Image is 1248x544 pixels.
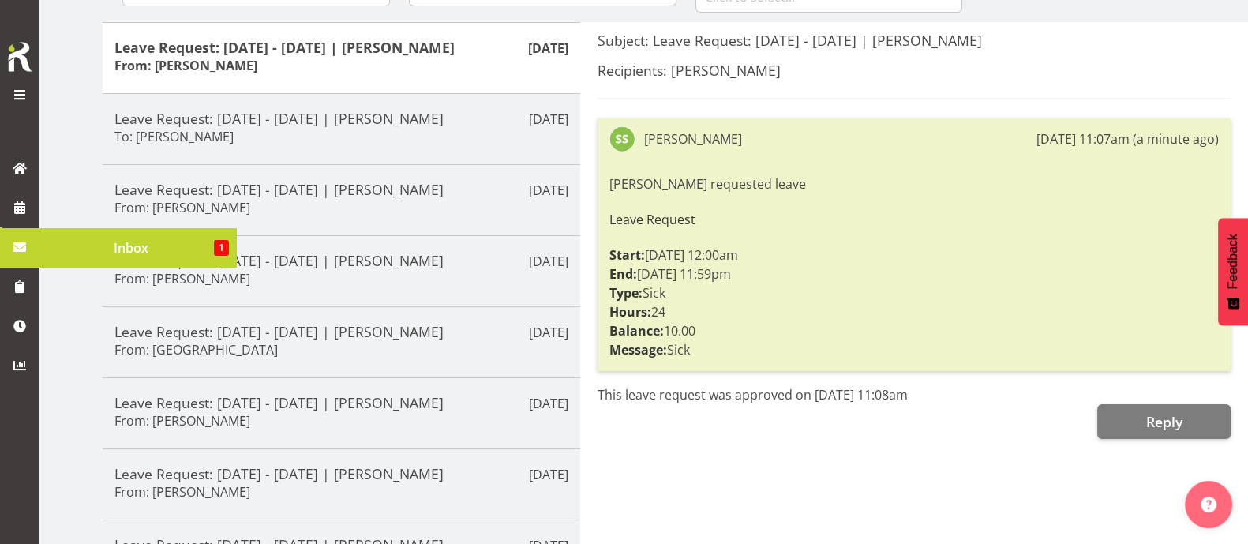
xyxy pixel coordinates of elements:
[114,394,568,411] h5: Leave Request: [DATE] - [DATE] | [PERSON_NAME]
[529,181,568,200] p: [DATE]
[609,341,667,358] strong: Message:
[114,271,250,287] h6: From: [PERSON_NAME]
[114,200,250,216] h6: From: [PERSON_NAME]
[529,110,568,129] p: [DATE]
[529,394,568,413] p: [DATE]
[1036,129,1219,148] div: [DATE] 11:07am (a minute ago)
[609,303,651,321] strong: Hours:
[114,129,234,144] h6: To: [PERSON_NAME]
[1201,497,1216,512] img: help-xxl-2.png
[114,484,250,500] h6: From: [PERSON_NAME]
[598,62,1231,79] h5: Recipients: [PERSON_NAME]
[609,126,635,152] img: sivanila-sapati8639.jpg
[609,171,1219,363] div: [PERSON_NAME] requested leave [DATE] 12:00am [DATE] 11:59pm Sick 24 10.00 Sick
[114,58,257,73] h6: From: [PERSON_NAME]
[114,465,568,482] h5: Leave Request: [DATE] - [DATE] | [PERSON_NAME]
[1097,404,1231,439] button: Reply
[529,323,568,342] p: [DATE]
[39,228,237,268] a: Inbox
[528,39,568,58] p: [DATE]
[1218,218,1248,325] button: Feedback - Show survey
[114,342,278,358] h6: From: [GEOGRAPHIC_DATA]
[4,39,36,74] img: Rosterit icon logo
[114,413,250,429] h6: From: [PERSON_NAME]
[609,265,637,283] strong: End:
[1226,234,1240,289] span: Feedback
[529,252,568,271] p: [DATE]
[1145,412,1182,431] span: Reply
[114,110,568,127] h5: Leave Request: [DATE] - [DATE] | [PERSON_NAME]
[644,129,742,148] div: [PERSON_NAME]
[114,252,568,269] h5: Leave Request: [DATE] - [DATE] | [PERSON_NAME]
[598,386,908,403] span: This leave request was approved on [DATE] 11:08am
[598,32,1231,49] h5: Subject: Leave Request: [DATE] - [DATE] | [PERSON_NAME]
[47,236,214,260] span: Inbox
[609,284,643,302] strong: Type:
[114,181,568,198] h5: Leave Request: [DATE] - [DATE] | [PERSON_NAME]
[114,39,568,56] h5: Leave Request: [DATE] - [DATE] | [PERSON_NAME]
[609,212,1219,227] h6: Leave Request
[529,465,568,484] p: [DATE]
[609,322,664,340] strong: Balance:
[609,246,645,264] strong: Start:
[114,323,568,340] h5: Leave Request: [DATE] - [DATE] | [PERSON_NAME]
